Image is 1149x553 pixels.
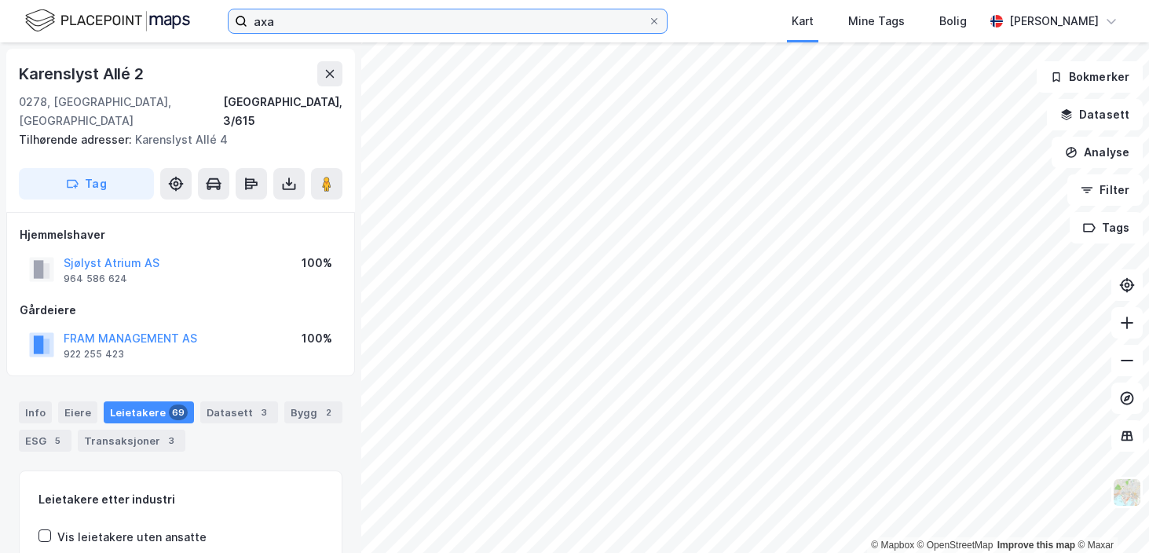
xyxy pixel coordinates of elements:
[19,93,223,130] div: 0278, [GEOGRAPHIC_DATA], [GEOGRAPHIC_DATA]
[256,405,272,420] div: 3
[19,430,71,452] div: ESG
[1037,61,1143,93] button: Bokmerker
[20,301,342,320] div: Gårdeiere
[1067,174,1143,206] button: Filter
[917,540,993,551] a: OpenStreetMap
[19,133,135,146] span: Tilhørende adresser:
[1070,212,1143,244] button: Tags
[848,12,905,31] div: Mine Tags
[320,405,336,420] div: 2
[200,401,278,423] div: Datasett
[20,225,342,244] div: Hjemmelshaver
[169,405,188,420] div: 69
[1052,137,1143,168] button: Analyse
[223,93,342,130] div: [GEOGRAPHIC_DATA], 3/615
[871,540,914,551] a: Mapbox
[38,490,323,509] div: Leietakere etter industri
[1009,12,1099,31] div: [PERSON_NAME]
[25,7,190,35] img: logo.f888ab2527a4732fd821a326f86c7f29.svg
[64,348,124,361] div: 922 255 423
[78,430,185,452] div: Transaksjoner
[1070,478,1149,553] iframe: Chat Widget
[19,130,330,149] div: Karenslyst Allé 4
[939,12,967,31] div: Bolig
[19,168,154,200] button: Tag
[49,433,65,449] div: 5
[302,329,332,348] div: 100%
[163,433,179,449] div: 3
[64,273,127,285] div: 964 586 624
[57,528,207,547] div: Vis leietakere uten ansatte
[997,540,1075,551] a: Improve this map
[104,401,194,423] div: Leietakere
[302,254,332,273] div: 100%
[284,401,342,423] div: Bygg
[58,401,97,423] div: Eiere
[1047,99,1143,130] button: Datasett
[19,401,52,423] div: Info
[247,9,648,33] input: Søk på adresse, matrikkel, gårdeiere, leietakere eller personer
[792,12,814,31] div: Kart
[19,61,147,86] div: Karenslyst Allé 2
